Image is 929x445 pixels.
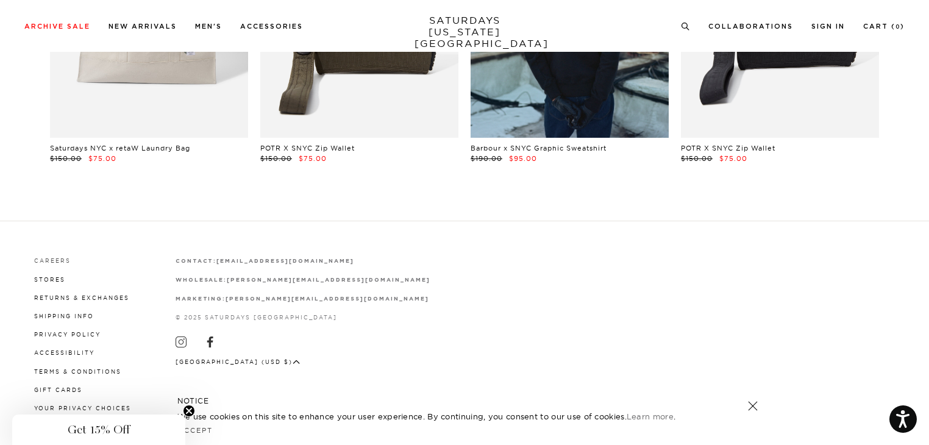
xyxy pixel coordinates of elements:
[415,15,515,49] a: SATURDAYS[US_STATE][GEOGRAPHIC_DATA]
[509,154,537,163] span: $95.00
[811,23,845,30] a: Sign In
[68,422,130,437] span: Get 15% Off
[34,294,129,301] a: Returns & Exchanges
[299,154,327,163] span: $75.00
[176,313,430,322] p: © 2025 Saturdays [GEOGRAPHIC_DATA]
[177,396,752,407] h5: NOTICE
[176,277,227,283] strong: wholesale:
[260,154,292,163] span: $150.00
[50,154,82,163] span: $150.00
[34,349,94,356] a: Accessibility
[895,24,900,30] small: 0
[681,154,713,163] span: $150.00
[177,410,708,422] p: We use cookies on this site to enhance your user experience. By continuing, you consent to our us...
[216,258,354,264] strong: [EMAIL_ADDRESS][DOMAIN_NAME]
[226,295,429,302] a: [PERSON_NAME][EMAIL_ADDRESS][DOMAIN_NAME]
[471,144,607,152] a: Barbour x SNYC Graphic Sweatshirt
[719,154,747,163] span: $75.00
[88,154,116,163] span: $75.00
[34,331,101,338] a: Privacy Policy
[176,357,301,366] button: [GEOGRAPHIC_DATA] (USD $)
[183,405,195,417] button: Close teaser
[34,386,82,393] a: Gift Cards
[471,154,502,163] span: $190.00
[34,257,71,264] a: Careers
[227,276,430,283] a: [PERSON_NAME][EMAIL_ADDRESS][DOMAIN_NAME]
[109,23,177,30] a: New Arrivals
[226,296,429,302] strong: [PERSON_NAME][EMAIL_ADDRESS][DOMAIN_NAME]
[24,23,90,30] a: Archive Sale
[12,415,185,445] div: Get 15% OffClose teaser
[708,23,793,30] a: Collaborations
[240,23,303,30] a: Accessories
[195,23,222,30] a: Men's
[227,277,430,283] strong: [PERSON_NAME][EMAIL_ADDRESS][DOMAIN_NAME]
[34,405,131,411] a: Your privacy choices
[627,411,674,421] a: Learn more
[34,368,121,375] a: Terms & Conditions
[216,257,354,264] a: [EMAIL_ADDRESS][DOMAIN_NAME]
[50,144,190,152] a: Saturdays NYC x retaW Laundry Bag
[34,313,94,319] a: Shipping Info
[177,426,213,435] a: Accept
[34,276,65,283] a: Stores
[681,144,775,152] a: POTR X SNYC Zip Wallet
[260,144,355,152] a: POTR X SNYC Zip Wallet
[176,296,226,302] strong: marketing:
[863,23,905,30] a: Cart (0)
[176,258,217,264] strong: contact:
